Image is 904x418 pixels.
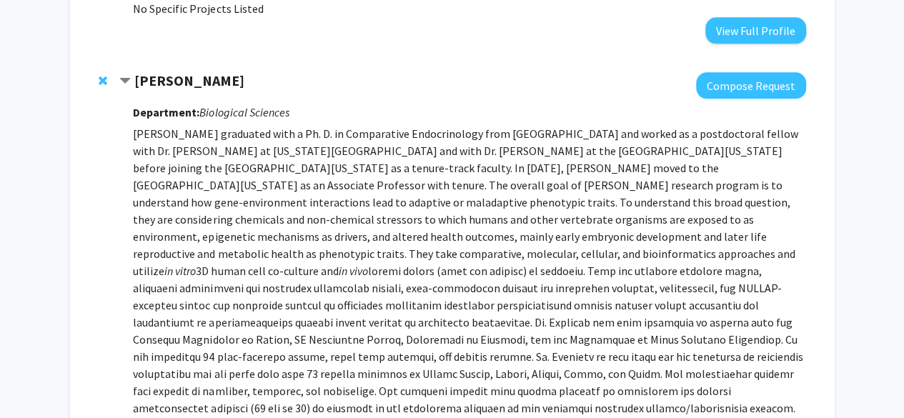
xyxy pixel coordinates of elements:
[134,71,244,89] strong: [PERSON_NAME]
[164,264,196,278] em: in vitro
[99,75,107,86] span: Remove Ramji K. Bhandari from bookmarks
[119,76,131,87] span: Contract Ramji K. Bhandari Bookmark
[696,72,806,99] button: Compose Request to Ramji K. Bhandari
[705,17,806,44] button: View Full Profile
[338,264,367,278] em: in vivo
[133,1,263,16] span: No Specific Projects Listed
[199,105,289,119] i: Biological Sciences
[11,354,61,407] iframe: Chat
[133,105,199,119] strong: Department:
